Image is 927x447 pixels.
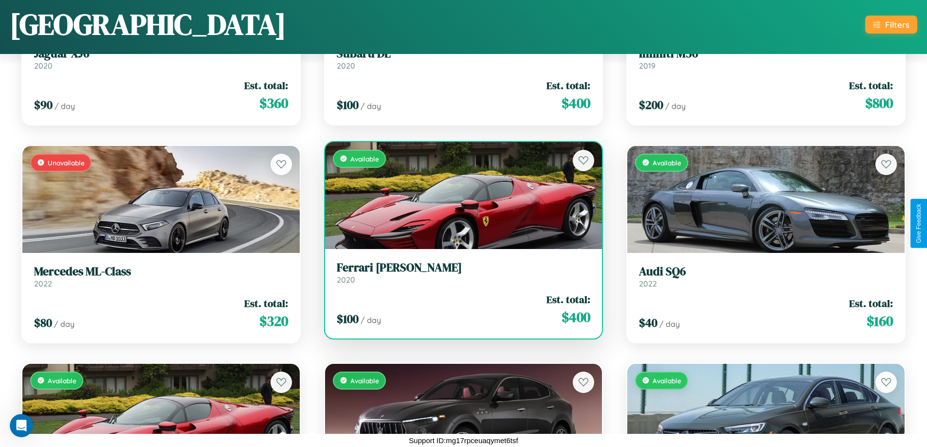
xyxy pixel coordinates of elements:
span: $ 200 [639,97,663,113]
span: 2020 [34,61,53,71]
a: Infiniti M562019 [639,47,893,71]
span: $ 90 [34,97,53,113]
h3: Ferrari [PERSON_NAME] [337,261,591,275]
span: $ 100 [337,97,359,113]
span: 2019 [639,61,655,71]
div: Filters [885,19,909,30]
p: Support ID: mg17rpceuaqymet6tsf [409,434,518,447]
a: Audi SQ62022 [639,265,893,288]
h3: Subaru DL [337,47,591,61]
span: Available [653,159,681,167]
span: $ 80 [34,315,52,331]
span: / day [659,319,680,329]
span: Available [48,376,76,385]
span: Est. total: [546,78,590,92]
span: / day [54,319,74,329]
span: $ 400 [562,307,590,327]
span: / day [665,101,686,111]
span: Est. total: [244,296,288,310]
span: / day [361,315,381,325]
h3: Audi SQ6 [639,265,893,279]
iframe: Intercom live chat [10,414,33,437]
span: $ 100 [337,311,359,327]
span: Available [653,376,681,385]
span: Unavailable [48,159,85,167]
span: Est. total: [849,296,893,310]
a: Subaru DL2020 [337,47,591,71]
span: $ 40 [639,315,657,331]
span: Est. total: [244,78,288,92]
span: Available [350,155,379,163]
h3: Infiniti M56 [639,47,893,61]
span: / day [55,101,75,111]
a: Mercedes ML-Class2022 [34,265,288,288]
span: $ 800 [865,93,893,113]
span: $ 360 [259,93,288,113]
span: / day [361,101,381,111]
h3: Mercedes ML-Class [34,265,288,279]
button: Filters [865,16,917,34]
span: $ 400 [562,93,590,113]
h3: Jaguar XJ6 [34,47,288,61]
span: 2022 [34,279,52,288]
span: Est. total: [849,78,893,92]
span: Est. total: [546,292,590,306]
h1: [GEOGRAPHIC_DATA] [10,4,286,44]
a: Jaguar XJ62020 [34,47,288,71]
span: 2020 [337,275,355,285]
span: 2022 [639,279,657,288]
div: Give Feedback [915,204,922,243]
a: Ferrari [PERSON_NAME]2020 [337,261,591,285]
span: $ 160 [867,311,893,331]
span: 2020 [337,61,355,71]
span: Available [350,376,379,385]
span: $ 320 [259,311,288,331]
